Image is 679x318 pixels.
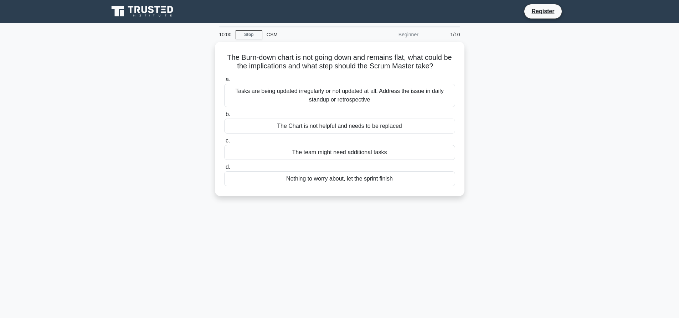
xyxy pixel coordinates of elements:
[226,76,230,82] span: a.
[423,27,464,42] div: 1/10
[236,30,262,39] a: Stop
[226,164,230,170] span: d.
[224,84,455,107] div: Tasks are being updated irregularly or not updated at all. Address the issue in daily standup or ...
[224,145,455,160] div: The team might need additional tasks
[360,27,423,42] div: Beginner
[224,171,455,186] div: Nothing to worry about, let the sprint finish
[224,119,455,134] div: The Chart is not helpful and needs to be replaced
[226,111,230,117] span: b.
[223,53,456,71] h5: The Burn-down chart is not going down and remains flat, what could be the implications and what s...
[226,137,230,144] span: c.
[262,27,360,42] div: CSM
[527,7,559,16] a: Register
[215,27,236,42] div: 10:00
